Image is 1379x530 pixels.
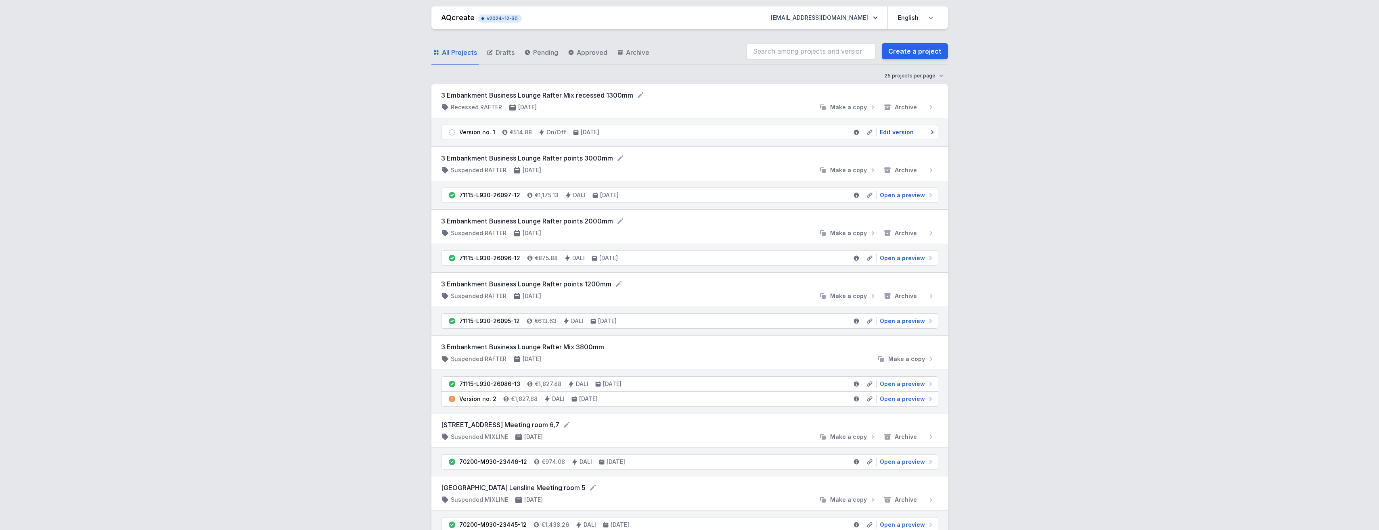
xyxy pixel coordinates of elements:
a: AQcreate [441,13,475,22]
a: Approved [566,41,609,65]
h4: DALI [580,458,592,466]
form: [STREET_ADDRESS] Meeting room 6,7 [441,420,938,430]
a: Open a preview [877,395,935,403]
h4: [DATE] [603,380,621,388]
button: Rename project [616,217,624,225]
a: Open a preview [877,380,935,388]
div: Version no. 1 [459,128,495,136]
button: Rename project [615,280,623,288]
button: Rename project [616,154,624,162]
h4: €1,827.88 [535,380,561,388]
h4: Suspended MIXLINE [451,433,508,441]
h4: [DATE] [524,433,543,441]
span: Open a preview [880,317,925,325]
button: Make a copy [874,355,938,363]
span: Open a preview [880,458,925,466]
button: Archive [880,103,938,111]
span: Open a preview [880,395,925,403]
span: Archive [895,433,917,441]
a: Open a preview [877,191,935,199]
span: Make a copy [830,496,867,504]
button: [EMAIL_ADDRESS][DOMAIN_NAME] [764,10,884,25]
h4: Recessed RAFTER [451,103,502,111]
span: Open a preview [880,521,925,529]
div: 71115-L930-26095-12 [459,317,520,325]
span: Archive [895,292,917,300]
button: Make a copy [816,166,880,174]
h4: Suspended RAFTER [451,166,506,174]
span: v2024-12-30 [482,15,518,22]
span: Approved [577,48,607,57]
div: 70200-M930-23445-12 [459,521,527,529]
h4: [DATE] [518,103,537,111]
a: Drafts [485,41,516,65]
a: Create a project [882,43,948,59]
a: Pending [523,41,560,65]
a: Open a preview [877,317,935,325]
h4: Suspended RAFTER [451,229,506,237]
span: Drafts [496,48,515,57]
h4: [DATE] [523,166,541,174]
h4: €613.63 [534,317,557,325]
h4: DALI [576,380,588,388]
button: Make a copy [816,292,880,300]
h4: [DATE] [611,521,629,529]
h4: [DATE] [523,355,541,363]
span: Make a copy [830,433,867,441]
div: 71115-L930-26097-12 [459,191,520,199]
span: Make a copy [830,103,867,111]
h3: 3 Embankment Business Lounge Rafter Mix 3800mm [441,342,938,352]
form: 3 Embankment Business Lounge Rafter points 2000mm [441,216,938,226]
h4: €1,827.88 [511,395,538,403]
button: Rename project [636,91,645,99]
h4: DALI [552,395,565,403]
button: Make a copy [816,103,880,111]
input: Search among projects and versions... [746,43,875,59]
h4: [DATE] [523,292,541,300]
h4: €514.88 [510,128,532,136]
form: [GEOGRAPHIC_DATA] Lensline Meeting room 5 [441,483,938,492]
div: Version no. 2 [459,395,496,403]
span: All Projects [442,48,477,57]
h4: DALI [572,254,585,262]
h4: [DATE] [599,254,618,262]
span: Archive [895,496,917,504]
a: Archive [615,41,651,65]
h4: DALI [571,317,584,325]
h4: On/Off [546,128,566,136]
h4: [DATE] [579,395,598,403]
button: Archive [880,229,938,237]
select: Choose language [893,10,938,25]
span: Archive [626,48,649,57]
h4: DALI [584,521,596,529]
h4: [DATE] [581,128,599,136]
h4: Suspended MIXLINE [451,496,508,504]
span: Archive [895,103,917,111]
button: Make a copy [816,229,880,237]
span: Make a copy [830,292,867,300]
h4: [DATE] [607,458,625,466]
form: 3 Embankment Business Lounge Rafter Mix recessed 1300mm [441,90,938,100]
button: Make a copy [816,496,880,504]
button: Archive [880,292,938,300]
button: Rename project [589,484,597,492]
div: 71115-L930-26086-13 [459,380,520,388]
a: Edit version [877,128,935,136]
button: Make a copy [816,433,880,441]
button: Archive [880,166,938,174]
div: 70200-M930-23446-12 [459,458,527,466]
h4: €1,175.13 [535,191,559,199]
span: Archive [895,229,917,237]
span: Edit version [880,128,914,136]
a: Open a preview [877,458,935,466]
button: v2024-12-30 [478,13,522,23]
h4: €875.88 [535,254,558,262]
h4: [DATE] [524,496,543,504]
h4: [DATE] [523,229,541,237]
a: All Projects [431,41,479,65]
span: Make a copy [830,229,867,237]
a: Open a preview [877,521,935,529]
button: Rename project [563,421,571,429]
h4: DALI [573,191,586,199]
span: Open a preview [880,380,925,388]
